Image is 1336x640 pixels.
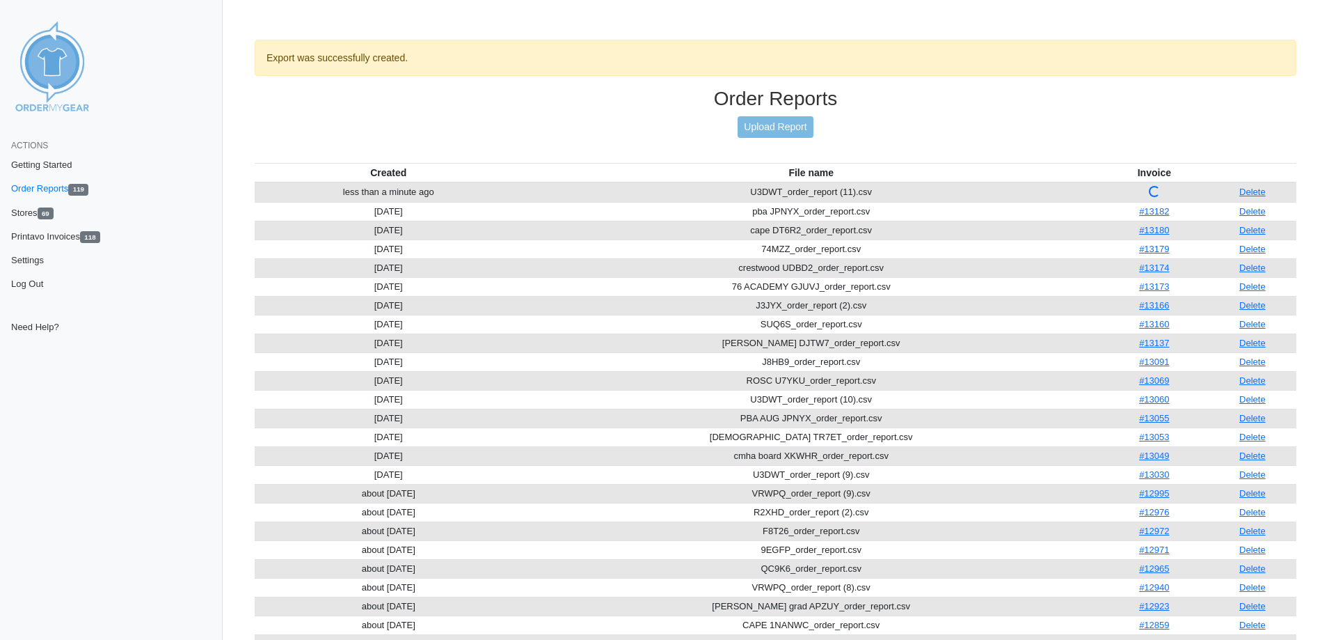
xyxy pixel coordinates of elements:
[522,597,1100,616] td: [PERSON_NAME] grad APZUY_order_report.csv
[1139,263,1169,273] a: #13174
[38,208,54,219] span: 69
[255,446,522,465] td: [DATE]
[255,503,522,522] td: about [DATE]
[522,182,1100,203] td: U3DWT_order_report (11).csv
[522,352,1100,371] td: J8HB9_order_report.csv
[1239,620,1266,630] a: Delete
[1239,357,1266,367] a: Delete
[255,597,522,616] td: about [DATE]
[255,616,522,634] td: about [DATE]
[1239,488,1266,499] a: Delete
[1139,338,1169,348] a: #13137
[1139,451,1169,461] a: #13049
[522,522,1100,540] td: F8T26_order_report.csv
[1239,225,1266,235] a: Delete
[1139,357,1169,367] a: #13091
[255,296,522,315] td: [DATE]
[522,371,1100,390] td: ROSC U7YKU_order_report.csv
[522,258,1100,277] td: crestwood UDBD2_order_report.csv
[1239,451,1266,461] a: Delete
[522,559,1100,578] td: QC9K6_order_report.csv
[1239,413,1266,423] a: Delete
[1139,469,1169,480] a: #13030
[1139,545,1169,555] a: #12971
[1139,432,1169,442] a: #13053
[1239,469,1266,480] a: Delete
[522,540,1100,559] td: 9EGFP_order_report.csv
[1239,375,1266,386] a: Delete
[522,315,1100,334] td: SUQ6S_order_report.csv
[1239,526,1266,536] a: Delete
[1239,263,1266,273] a: Delete
[255,87,1296,111] h3: Order Reports
[1139,225,1169,235] a: #13180
[1239,582,1266,593] a: Delete
[255,182,522,203] td: less than a minute ago
[1239,206,1266,217] a: Delete
[522,163,1100,182] th: File name
[1239,545,1266,555] a: Delete
[255,240,522,258] td: [DATE]
[1139,394,1169,405] a: #13060
[255,202,522,221] td: [DATE]
[1139,488,1169,499] a: #12995
[1239,394,1266,405] a: Delete
[255,409,522,428] td: [DATE]
[255,540,522,559] td: about [DATE]
[522,277,1100,296] td: 76 ACADEMY GJUVJ_order_report.csv
[80,231,100,243] span: 118
[522,409,1100,428] td: PBA AUG JPNYX_order_report.csv
[255,559,522,578] td: about [DATE]
[1139,281,1169,292] a: #13173
[522,484,1100,503] td: VRWPQ_order_report (9).csv
[1139,319,1169,329] a: #13160
[522,334,1100,352] td: [PERSON_NAME] DJTW7_order_report.csv
[11,141,48,150] span: Actions
[255,334,522,352] td: [DATE]
[1239,187,1266,197] a: Delete
[1239,432,1266,442] a: Delete
[1139,206,1169,217] a: #13182
[68,184,88,196] span: 119
[1139,526,1169,536] a: #12972
[255,163,522,182] th: Created
[522,202,1100,221] td: pba JPNYX_order_report.csv
[255,277,522,296] td: [DATE]
[1139,582,1169,593] a: #12940
[255,578,522,597] td: about [DATE]
[1239,319,1266,329] a: Delete
[1139,563,1169,574] a: #12965
[522,296,1100,315] td: J3JYX_order_report (2).csv
[522,578,1100,597] td: VRWPQ_order_report (8).csv
[255,258,522,277] td: [DATE]
[1239,507,1266,517] a: Delete
[255,465,522,484] td: [DATE]
[522,240,1100,258] td: 74MZZ_order_report.csv
[1239,281,1266,292] a: Delete
[255,522,522,540] td: about [DATE]
[255,428,522,446] td: [DATE]
[255,315,522,334] td: [DATE]
[522,428,1100,446] td: [DEMOGRAPHIC_DATA] TR7ET_order_report.csv
[738,116,813,138] a: Upload Report
[1100,163,1209,182] th: Invoice
[522,465,1100,484] td: U3DWT_order_report (9).csv
[522,390,1100,409] td: U3DWT_order_report (10).csv
[1139,375,1169,386] a: #13069
[1139,601,1169,611] a: #12923
[1139,413,1169,423] a: #13055
[522,616,1100,634] td: CAPE 1NANWC_order_report.csv
[1139,620,1169,630] a: #12859
[1239,563,1266,574] a: Delete
[255,352,522,371] td: [DATE]
[1139,244,1169,254] a: #13179
[255,221,522,240] td: [DATE]
[1239,338,1266,348] a: Delete
[255,371,522,390] td: [DATE]
[522,446,1100,465] td: cmha board XKWHR_order_report.csv
[1239,601,1266,611] a: Delete
[1139,300,1169,311] a: #13166
[522,503,1100,522] td: R2XHD_order_report (2).csv
[1239,300,1266,311] a: Delete
[255,390,522,409] td: [DATE]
